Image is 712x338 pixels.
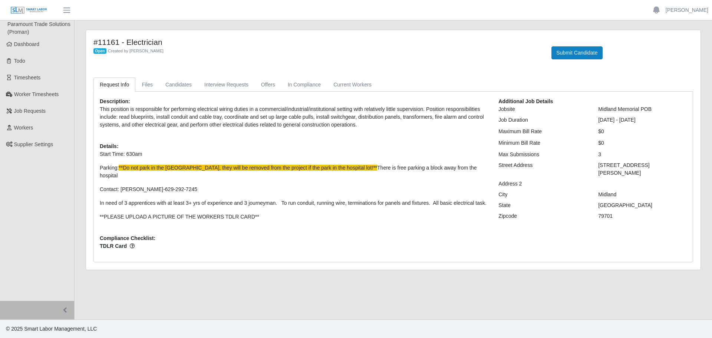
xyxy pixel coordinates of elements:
[100,213,487,221] p: **PLEASE UPLOAD A PICTURE OF THE WORKERS TDLR CARD**
[593,161,692,177] div: [STREET_ADDRESS][PERSON_NAME]
[493,212,593,220] div: Zipcode
[159,78,198,92] a: Candidates
[14,58,25,64] span: Todo
[666,6,708,14] a: [PERSON_NAME]
[593,212,692,220] div: 79701
[493,180,593,188] div: Address 2
[493,191,593,198] div: City
[119,165,377,171] span: **Do not park in the [GEOGRAPHIC_DATA], they will be removed from the project if the park in the ...
[493,161,593,177] div: Street Address
[593,151,692,158] div: 3
[327,78,378,92] a: Current Workers
[593,105,692,113] div: Midland Memorial POB
[100,143,119,149] b: Details:
[100,98,130,104] b: Description:
[100,186,487,193] p: Contact: [PERSON_NAME]-629-292-7245
[108,49,164,53] span: Created by [PERSON_NAME]
[135,78,159,92] a: Files
[100,150,487,158] p: Start Time: 630am
[100,105,487,129] p: This position is responsible for performing electrical wiring duties in a commercial/industrial/i...
[93,37,540,47] h4: #11161 - Electrician
[14,41,40,47] span: Dashboard
[100,199,487,207] p: In need of 3 apprentices with at least 3+ yrs of experience and 3 journeyman. To run conduit, run...
[100,242,487,250] span: TDLR Card
[93,78,135,92] a: Request Info
[593,191,692,198] div: Midland
[551,46,602,59] button: Submit Candidate
[6,326,97,332] span: © 2025 Smart Labor Management, LLC
[493,116,593,124] div: Job Duration
[14,125,33,131] span: Workers
[593,201,692,209] div: [GEOGRAPHIC_DATA]
[498,98,553,104] b: Additional Job Details
[93,48,106,54] span: Open
[100,164,487,180] p: Parking: There is free parking a block away from the hospital
[255,78,281,92] a: Offers
[198,78,255,92] a: Interview Requests
[593,139,692,147] div: $0
[593,128,692,135] div: $0
[493,151,593,158] div: Max Submissions
[493,105,593,113] div: Jobsite
[14,75,41,81] span: Timesheets
[14,91,59,97] span: Worker Timesheets
[593,116,692,124] div: [DATE] - [DATE]
[281,78,327,92] a: In Compliance
[14,108,46,114] span: Job Requests
[493,201,593,209] div: State
[493,128,593,135] div: Maximum Bill Rate
[100,235,155,241] b: Compliance Checklist:
[7,21,70,35] span: Paramount Trade Solutions (Proman)
[493,139,593,147] div: Minimum Bill Rate
[10,6,47,14] img: SLM Logo
[14,141,53,147] span: Supplier Settings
